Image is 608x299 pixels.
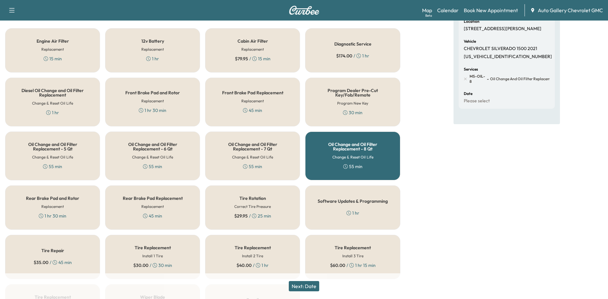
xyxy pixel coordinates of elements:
h6: Replacement [241,98,264,104]
h6: Replacement [141,47,164,52]
div: / 1 hr [237,262,269,269]
p: CHEVROLET SILVERADO 1500 2021 [464,46,537,52]
h5: 12v Battery [141,39,164,43]
div: / 15 min [235,56,271,62]
h5: Rear Brake Pad and Rotor [26,196,79,201]
p: [US_VEHICLE_IDENTIFICATION_NUMBER] [464,54,552,60]
h6: Install 1 Tire [142,253,163,259]
h5: Tire Replacement [135,245,171,250]
h5: Tire Replacement [335,245,371,250]
img: Curbee Logo [289,6,320,15]
span: Oil Change and Oil Filter Replacement - 8 Qt [489,76,559,81]
h5: Diagnostic Service [334,42,371,46]
h5: Oil Change and Oil Filter Replacement - 8 Qt [316,142,389,151]
h5: Engine Air Filter [37,39,69,43]
span: $ 174.00 [336,53,352,59]
div: 55 min [143,163,162,170]
div: / 25 min [234,213,271,219]
h6: Replacement [241,47,264,52]
h6: Install 2 Tire [242,253,263,259]
h6: Change & Reset Oil Life [332,154,373,160]
h5: Oil Change and Oil Filter Replacement - 7 Qt [216,142,289,151]
h5: Tire Rotation [239,196,266,201]
h6: Services [464,67,478,71]
p: [STREET_ADDRESS][PERSON_NAME] [464,26,541,32]
h5: Diesel Oil Change and Oil Filter Replacement [16,88,89,97]
div: 45 min [243,107,262,114]
span: MS-OIL-8 [470,74,486,84]
div: Beta [425,13,432,18]
h6: Replacement [41,204,64,209]
span: - [486,76,489,82]
div: 1 hr 30 min [39,213,66,219]
div: / 1 hr 15 min [330,262,376,269]
span: $ 35.00 [34,259,48,266]
h5: Rear Brake Pad Replacement [123,196,183,201]
h5: Cabin Air Filter [237,39,268,43]
div: 55 min [43,163,62,170]
div: 1 hr [146,56,159,62]
h6: Replacement [141,204,164,209]
span: $ 40.00 [237,262,252,269]
p: Please select [464,98,490,104]
a: MapBeta [422,6,432,14]
h6: Vehicle [464,39,476,43]
div: 45 min [143,213,162,219]
div: 55 min [343,163,362,170]
h6: Replacement [141,98,164,104]
h6: Date [464,92,472,96]
h6: Change & Reset Oil Life [132,154,173,160]
h6: Program New Key [337,100,368,106]
span: $ 30.00 [133,262,148,269]
h5: Oil Change and Oil Filter Replacement - 5 Qt [16,142,89,151]
div: 15 min [44,56,62,62]
h5: Tire Repair [41,248,64,253]
h5: Front Brake Pad and Rotor [125,90,180,95]
span: $ 79.95 [235,56,248,62]
h6: Replacement [41,47,64,52]
h5: Tire Replacement [235,245,271,250]
div: 1 hr [346,210,359,216]
div: 1 hr 30 min [139,107,166,114]
div: 1 hr [46,109,59,116]
a: Book New Appointment [464,6,518,14]
h5: Front Brake Pad Replacement [222,90,283,95]
div: 55 min [243,163,262,170]
h5: Program Dealer Pre-Cut Key/Fob/Remote [316,88,389,97]
div: / 30 min [133,262,172,269]
span: $ 29.95 [234,213,248,219]
div: 30 min [343,109,362,116]
h5: Oil Change and Oil Filter Replacement - 6 Qt [116,142,189,151]
h5: Software Updates & Programming [318,199,388,203]
button: Next: Date [289,281,319,291]
span: Auto Gallery Chevrolet GMC [538,6,603,14]
div: / 45 min [34,259,72,266]
h6: Change & Reset Oil Life [232,154,273,160]
h6: Correct Tire Pressure [234,204,271,209]
span: $ 60.00 [330,262,345,269]
a: Calendar [437,6,459,14]
h6: Change & Reset Oil Life [32,154,73,160]
h6: Change & Reset Oil Life [32,100,73,106]
div: / 1 hr [336,53,369,59]
h6: Location [464,20,479,23]
h6: Install 3 Tire [342,253,363,259]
